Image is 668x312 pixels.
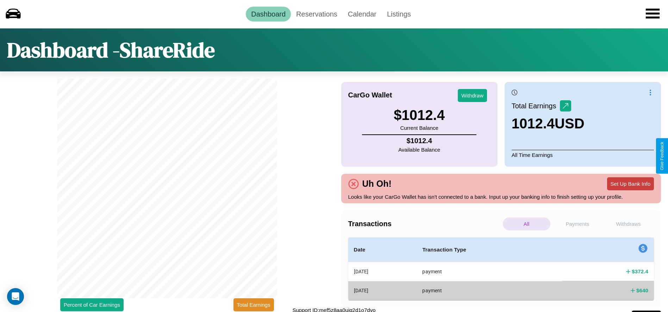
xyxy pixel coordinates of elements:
[398,145,440,154] p: Available Balance
[348,237,654,300] table: simple table
[348,192,654,202] p: Looks like your CarGo Wallet has isn't connected to a bank. Input up your banking info to finish ...
[394,107,445,123] h3: $ 1012.4
[7,288,24,305] div: Open Intercom Messenger
[632,268,648,275] h4: $ 372.4
[417,281,562,300] th: payment
[60,298,124,311] button: Percent of Car Earnings
[291,7,343,21] a: Reservations
[417,262,562,281] th: payment
[512,116,585,132] h3: 1012.4 USD
[343,7,382,21] a: Calendar
[512,150,654,160] p: All Time Earnings
[382,7,416,21] a: Listings
[422,246,556,254] h4: Transaction Type
[348,262,417,281] th: [DATE]
[636,287,648,294] h4: $ 640
[348,91,392,99] h4: CarGo Wallet
[660,142,664,170] div: Give Feedback
[512,100,560,112] p: Total Earnings
[233,298,274,311] button: Total Earnings
[359,179,395,189] h4: Uh Oh!
[7,36,215,64] h1: Dashboard - ShareRide
[607,177,654,190] button: Set Up Bank Info
[348,220,501,228] h4: Transactions
[458,89,487,102] button: Withdraw
[554,217,601,230] p: Payments
[394,123,445,133] p: Current Balance
[398,137,440,145] h4: $ 1012.4
[605,217,652,230] p: Withdraws
[503,217,550,230] p: All
[246,7,291,21] a: Dashboard
[348,281,417,300] th: [DATE]
[354,246,411,254] h4: Date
